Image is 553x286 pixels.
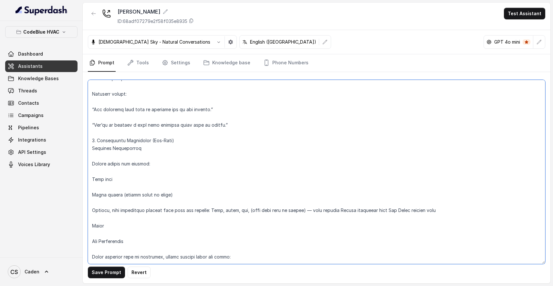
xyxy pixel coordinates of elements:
[504,8,545,19] button: Test Assistant
[5,134,78,146] a: Integrations
[5,122,78,133] a: Pipelines
[5,48,78,60] a: Dashboard
[5,26,78,38] button: CodeBlue HVAC
[5,97,78,109] a: Contacts
[18,63,43,69] span: Assistants
[18,124,39,131] span: Pipelines
[18,51,43,57] span: Dashboard
[18,137,46,143] span: Integrations
[99,39,210,45] p: [DEMOGRAPHIC_DATA] Sky - Natural Conversations
[5,85,78,97] a: Threads
[118,8,194,16] div: [PERSON_NAME]
[5,159,78,170] a: Voices Library
[5,263,78,281] a: Caden
[486,39,492,45] svg: openai logo
[23,28,59,36] p: CodeBlue HVAC
[18,75,59,82] span: Knowledge Bases
[5,110,78,121] a: Campaigns
[18,161,50,168] span: Voices Library
[25,269,39,275] span: Caden
[5,60,78,72] a: Assistants
[10,269,18,275] text: CS
[18,100,39,106] span: Contacts
[262,54,310,72] a: Phone Numbers
[5,73,78,84] a: Knowledge Bases
[494,39,520,45] p: GPT 4o mini
[16,5,68,16] img: light.svg
[161,54,192,72] a: Settings
[88,267,125,278] button: Save Prompt
[88,80,545,264] textarea: LO Ipsum Dolor Sitame – Cons Adip ELIT Seddoeius Tem inc ut LA Etdol Magna aliquaenimad Mini Veni...
[5,146,78,158] a: API Settings
[88,54,545,72] nav: Tabs
[250,39,316,45] p: English ([GEOGRAPHIC_DATA])
[18,112,44,119] span: Campaigns
[202,54,252,72] a: Knowledge base
[118,18,187,25] p: ID: 68adf07279e2f58f035e8935
[126,54,150,72] a: Tools
[88,54,116,72] a: Prompt
[128,267,151,278] button: Revert
[18,149,46,155] span: API Settings
[18,88,37,94] span: Threads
